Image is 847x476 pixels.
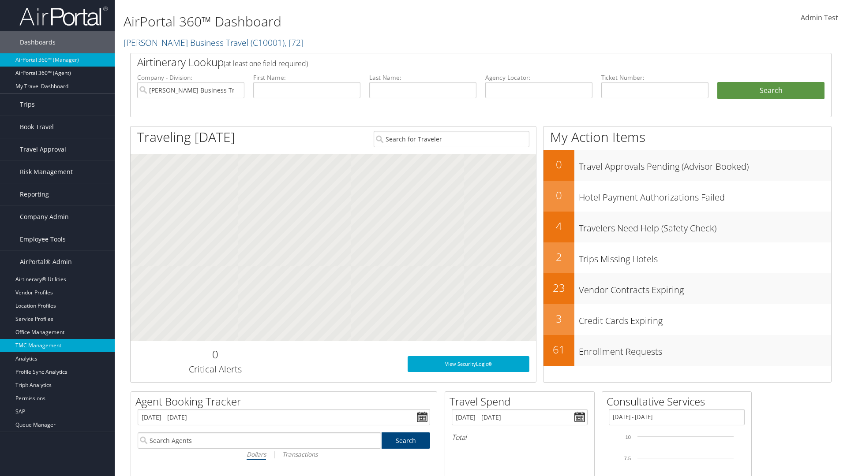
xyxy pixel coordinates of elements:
[579,218,831,234] h3: Travelers Need Help (Safety Check)
[20,228,66,250] span: Employee Tools
[485,73,592,82] label: Agency Locator:
[137,363,293,376] h3: Critical Alerts
[374,131,529,147] input: Search for Traveler
[20,206,69,228] span: Company Admin
[543,157,574,172] h2: 0
[124,37,304,48] a: [PERSON_NAME] Business Travel
[579,187,831,204] h3: Hotel Payment Authorizations Failed
[624,456,631,461] tspan: 7.5
[382,432,431,449] a: Search
[543,188,574,203] h2: 0
[543,242,831,273] a: 2Trips Missing Hotels
[543,304,831,335] a: 3Credit Cards Expiring
[626,435,631,440] tspan: 10
[20,31,56,53] span: Dashboards
[801,13,838,22] span: Admin Test
[20,183,49,205] span: Reporting
[543,128,831,146] h1: My Action Items
[137,73,244,82] label: Company - Division:
[579,279,831,296] h3: Vendor Contracts Expiring
[135,394,437,409] h2: Agent Booking Tracker
[543,311,574,326] h2: 3
[251,37,285,48] span: ( C10001 )
[19,6,108,26] img: airportal-logo.png
[450,394,594,409] h2: Travel Spend
[579,249,831,265] h3: Trips Missing Hotels
[20,161,73,183] span: Risk Management
[20,138,66,160] span: Travel Approval
[543,273,831,304] a: 23Vendor Contracts Expiring
[408,356,529,372] a: View SecurityLogic®
[543,280,574,295] h2: 23
[138,432,381,449] input: Search Agents
[452,432,588,442] h6: Total
[20,93,35,115] span: Trips
[801,4,838,32] a: Admin Test
[543,181,831,212] a: 0Hotel Payment Authorizations Failed
[138,449,430,460] div: |
[285,37,304,48] span: , [ 72 ]
[601,73,708,82] label: Ticket Number:
[543,150,831,181] a: 0Travel Approvals Pending (Advisor Booked)
[579,156,831,173] h3: Travel Approvals Pending (Advisor Booked)
[579,310,831,327] h3: Credit Cards Expiring
[137,347,293,362] h2: 0
[137,128,235,146] h1: Traveling [DATE]
[543,212,831,242] a: 4Travelers Need Help (Safety Check)
[20,251,72,273] span: AirPortal® Admin
[124,12,600,31] h1: AirPortal 360™ Dashboard
[543,249,574,264] h2: 2
[543,342,574,357] h2: 61
[282,450,318,458] i: Transactions
[247,450,266,458] i: Dollars
[543,335,831,366] a: 61Enrollment Requests
[543,219,574,234] h2: 4
[224,59,308,68] span: (at least one field required)
[579,341,831,358] h3: Enrollment Requests
[137,55,766,70] h2: Airtinerary Lookup
[717,82,825,100] button: Search
[20,116,54,138] span: Book Travel
[607,394,751,409] h2: Consultative Services
[369,73,476,82] label: Last Name:
[253,73,360,82] label: First Name:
